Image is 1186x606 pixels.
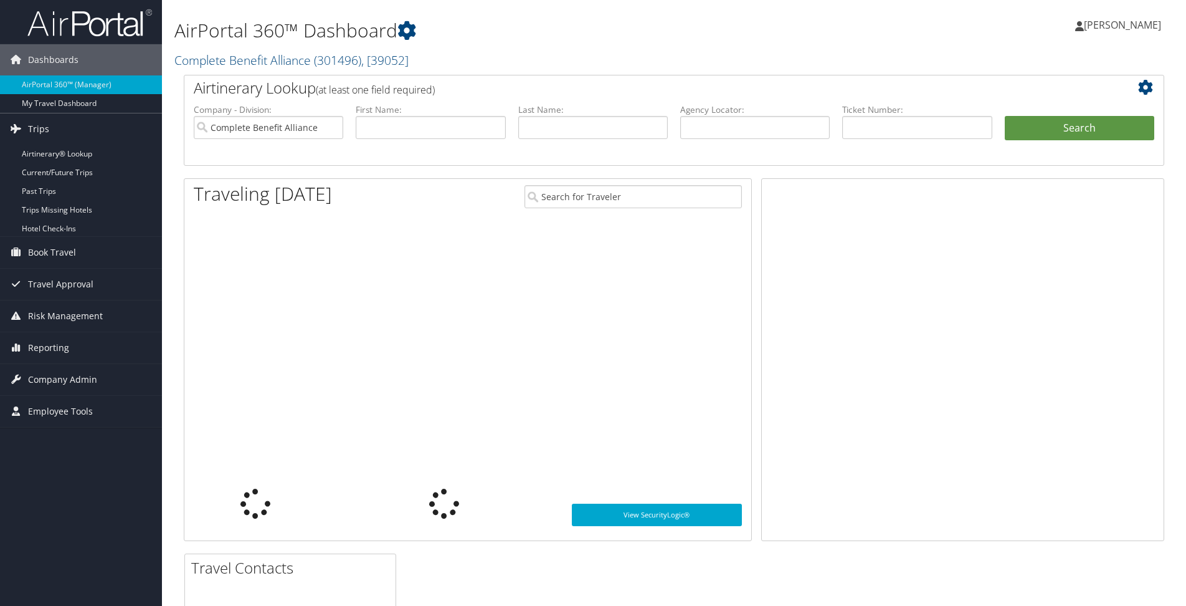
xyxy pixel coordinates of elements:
[28,237,76,268] span: Book Travel
[1075,6,1174,44] a: [PERSON_NAME]
[356,103,505,116] label: First Name:
[28,332,69,363] span: Reporting
[174,17,840,44] h1: AirPortal 360™ Dashboard
[28,269,93,300] span: Travel Approval
[28,364,97,395] span: Company Admin
[1005,116,1154,141] button: Search
[680,103,830,116] label: Agency Locator:
[191,557,396,579] h2: Travel Contacts
[1084,18,1161,32] span: [PERSON_NAME]
[314,52,361,69] span: ( 301496 )
[28,44,78,75] span: Dashboards
[27,8,152,37] img: airportal-logo.png
[518,103,668,116] label: Last Name:
[28,396,93,427] span: Employee Tools
[194,77,1073,99] h2: Airtinerary Lookup
[174,52,409,69] a: Complete Benefit Alliance
[361,52,409,69] span: , [ 39052 ]
[28,301,103,332] span: Risk Management
[842,103,992,116] label: Ticket Number:
[194,181,332,207] h1: Traveling [DATE]
[194,103,343,116] label: Company - Division:
[524,185,742,208] input: Search for Traveler
[316,83,435,97] span: (at least one field required)
[572,504,742,526] a: View SecurityLogic®
[28,113,49,145] span: Trips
